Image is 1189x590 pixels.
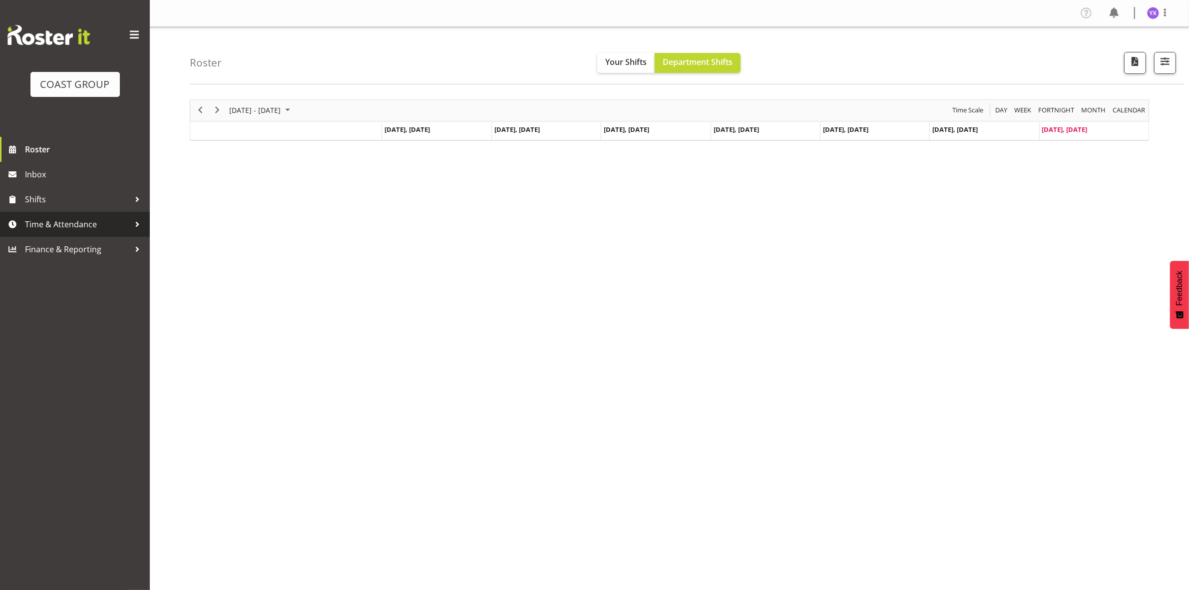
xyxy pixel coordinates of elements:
span: Inbox [25,167,145,182]
img: Rosterit website logo [7,25,90,45]
button: Department Shifts [655,53,741,73]
button: Filter Shifts [1154,52,1176,74]
span: Your Shifts [605,56,647,67]
span: Time & Attendance [25,217,130,232]
button: Your Shifts [597,53,655,73]
button: Feedback - Show survey [1170,261,1189,329]
span: Shifts [25,192,130,207]
img: yunlin-xie3363.jpg [1147,7,1159,19]
button: Download a PDF of the roster according to the set date range. [1124,52,1146,74]
span: Feedback [1175,271,1184,306]
span: Finance & Reporting [25,242,130,257]
span: Roster [25,142,145,157]
div: COAST GROUP [40,77,110,92]
h4: Roster [190,57,222,68]
span: Department Shifts [663,56,733,67]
